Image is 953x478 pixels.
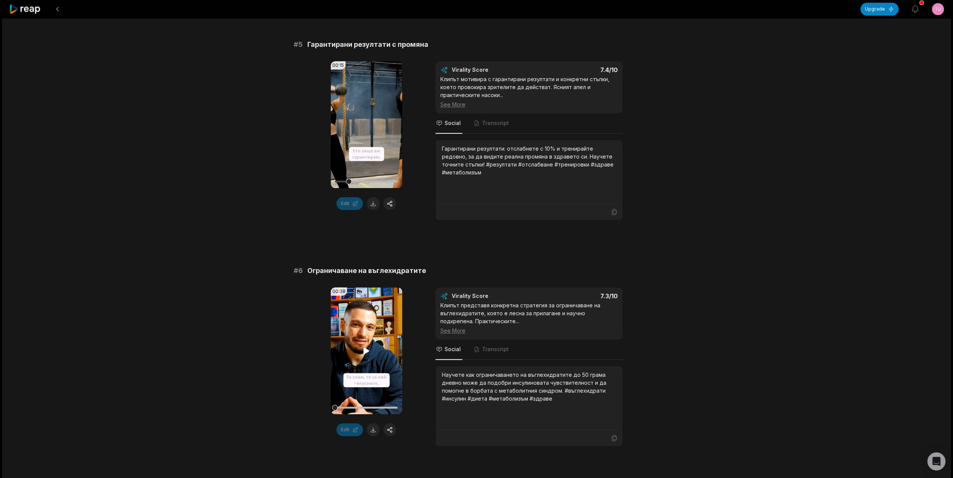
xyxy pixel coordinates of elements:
[442,371,616,402] div: Научете как ограничаването на въглехидратите до 50 грама дневно може да подобри инсулиновата чувс...
[435,339,623,360] nav: Tabs
[452,292,533,300] div: Virality Score
[331,287,402,414] video: Your browser does not support mp4 format.
[307,39,428,50] span: Гарантирани резултати с промяна
[445,345,461,353] span: Social
[440,327,618,335] div: See More
[927,452,945,470] div: Open Intercom Messenger
[452,66,533,74] div: Virality Score
[440,75,618,108] div: Клипът мотивира с гарантирани резултати и конкретни стъпки, което провокира зрителите да действат...
[536,292,618,300] div: 7.3 /10
[435,113,623,134] nav: Tabs
[442,145,616,176] div: Гарантирани резултати: отслабнете с 10% и тренирайте редовно, за да видите реална промяна в здрав...
[307,265,426,276] span: Ограничаване на въглехидратите
[331,61,402,188] video: Your browser does not support mp4 format.
[294,39,303,50] span: # 5
[336,197,363,210] button: Edit
[440,100,618,108] div: See More
[294,265,303,276] span: # 6
[482,119,509,127] span: Transcript
[482,345,509,353] span: Transcript
[440,301,618,335] div: Клипът представя конкретна стратегия за ограничаване на въглехидратите, която е лесна за прилаган...
[860,3,899,15] button: Upgrade
[536,66,618,74] div: 7.4 /10
[445,119,461,127] span: Social
[336,423,363,436] button: Edit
